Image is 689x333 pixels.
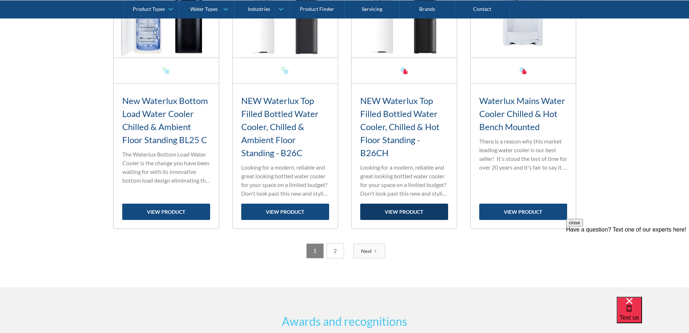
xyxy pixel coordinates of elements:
[479,137,567,172] p: There is a reason why this market leading water cooler is our best seller! It's stood the test of...
[113,243,576,258] div: List
[360,204,448,220] a: view product
[241,163,329,198] p: Looking for a modern, reliable and great looking bottled water cooler for your space on a limited...
[353,243,385,258] a: Next Page
[306,243,324,258] a: 1
[204,313,486,330] h2: Awards and recognitions
[360,94,448,159] h3: NEW Waterlux Top Filled Bottled Water Cooler, Chilled & Hot Floor Standing - B26CH
[566,219,689,306] iframe: podium webchat widget prompt
[190,6,218,12] div: Water Types
[617,297,689,333] iframe: podium webchat widget bubble
[327,243,344,258] a: 2
[133,6,165,12] div: Product Types
[479,204,567,220] a: view product
[241,94,329,159] h3: NEW Waterlux Top Filled Bottled Water Cooler, Chilled & Ambient Floor Standing - B26C
[122,150,210,185] p: The Waterlux Bottom Load Water Cooler is the change you have been waiting for with its innovative...
[122,94,210,146] h3: New Waterlux Bottom Load Water Cooler Chilled & Ambient Floor Standing BL25 C
[361,247,372,255] div: Next
[241,204,329,220] a: view product
[479,94,567,133] h3: Waterlux Mains Water Cooler Chilled & Hot Bench Mounted
[360,163,448,198] p: Looking for a modern, reliable and great looking bottled water cooler for your space on a limited...
[248,6,270,12] div: Industries
[122,204,210,220] a: view product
